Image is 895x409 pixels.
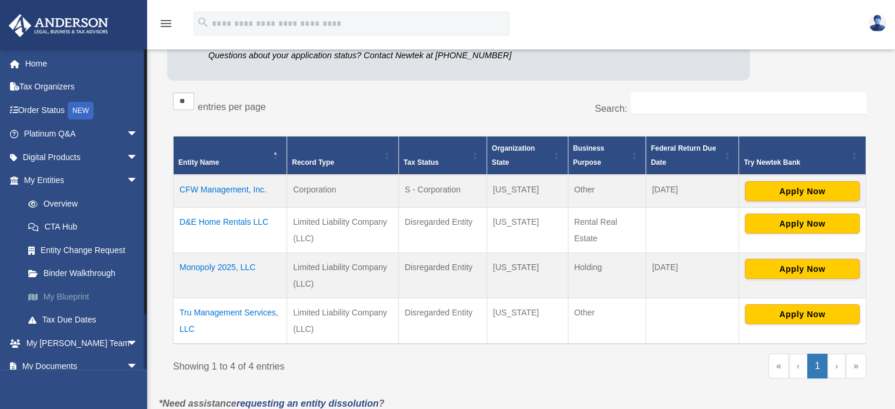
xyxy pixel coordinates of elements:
[287,136,399,175] th: Record Type: Activate to sort
[127,169,150,193] span: arrow_drop_down
[16,192,150,215] a: Overview
[745,214,860,234] button: Apply Now
[8,52,156,75] a: Home
[487,252,568,298] td: [US_STATE]
[174,298,287,344] td: Tru Management Services, LLC
[16,215,156,239] a: CTA Hub
[198,102,266,112] label: entries per page
[287,175,399,208] td: Corporation
[646,175,739,208] td: [DATE]
[745,304,860,324] button: Apply Now
[398,207,487,252] td: Disregarded Entity
[68,102,94,119] div: NEW
[568,207,646,252] td: Rental Real Estate
[174,175,287,208] td: CFW Management, Inc.
[173,354,511,375] div: Showing 1 to 4 of 4 entries
[159,21,173,31] a: menu
[768,354,789,378] a: First
[487,298,568,344] td: [US_STATE]
[8,145,156,169] a: Digital Productsarrow_drop_down
[292,158,334,167] span: Record Type
[398,136,487,175] th: Tax Status: Activate to sort
[738,136,866,175] th: Try Newtek Bank : Activate to sort
[237,398,379,408] a: requesting an entity dissolution
[8,75,156,99] a: Tax Organizers
[398,298,487,344] td: Disregarded Entity
[287,298,399,344] td: Limited Liability Company (LLC)
[595,104,627,114] label: Search:
[568,298,646,344] td: Other
[197,16,209,29] i: search
[127,331,150,355] span: arrow_drop_down
[8,169,156,192] a: My Entitiesarrow_drop_down
[744,155,848,169] div: Try Newtek Bank
[8,331,156,355] a: My [PERSON_NAME] Teamarrow_drop_down
[159,398,384,408] em: *Need assistance ?
[16,308,156,332] a: Tax Due Dates
[287,207,399,252] td: Limited Liability Company (LLC)
[16,262,156,285] a: Binder Walkthrough
[208,48,568,63] p: Questions about your application status? Contact Newtek at [PHONE_NUMBER]
[487,207,568,252] td: [US_STATE]
[745,259,860,279] button: Apply Now
[174,252,287,298] td: Monopoly 2025, LLC
[178,158,219,167] span: Entity Name
[398,175,487,208] td: S - Corporation
[174,207,287,252] td: D&E Home Rentals LLC
[287,252,399,298] td: Limited Liability Company (LLC)
[487,136,568,175] th: Organization State: Activate to sort
[127,122,150,147] span: arrow_drop_down
[492,144,535,167] span: Organization State
[745,181,860,201] button: Apply Now
[174,136,287,175] th: Entity Name: Activate to invert sorting
[487,175,568,208] td: [US_STATE]
[398,252,487,298] td: Disregarded Entity
[573,144,604,167] span: Business Purpose
[646,252,739,298] td: [DATE]
[127,355,150,379] span: arrow_drop_down
[8,98,156,122] a: Order StatusNEW
[8,355,156,378] a: My Documentsarrow_drop_down
[568,252,646,298] td: Holding
[5,14,112,37] img: Anderson Advisors Platinum Portal
[869,15,886,32] img: User Pic
[568,175,646,208] td: Other
[646,136,739,175] th: Federal Return Due Date: Activate to sort
[568,136,646,175] th: Business Purpose: Activate to sort
[159,16,173,31] i: menu
[16,238,156,262] a: Entity Change Request
[404,158,439,167] span: Tax Status
[651,144,716,167] span: Federal Return Due Date
[8,122,156,146] a: Platinum Q&Aarrow_drop_down
[127,145,150,169] span: arrow_drop_down
[16,285,156,308] a: My Blueprint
